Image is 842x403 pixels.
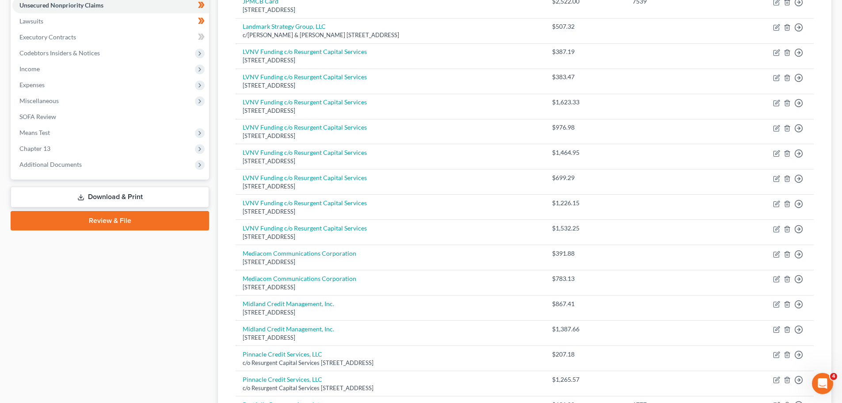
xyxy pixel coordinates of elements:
[243,157,538,165] div: [STREET_ADDRESS]
[243,132,538,140] div: [STREET_ADDRESS]
[243,300,334,307] a: Midland Credit Management, Inc.
[243,376,322,383] a: Pinnacle Credit Services, LLC
[552,249,618,258] div: $391.88
[12,29,209,45] a: Executory Contracts
[552,350,618,359] div: $207.18
[243,359,538,367] div: c/o Resurgent Capital Services [STREET_ADDRESS]
[243,283,538,292] div: [STREET_ADDRESS]
[243,31,538,39] div: c/[PERSON_NAME] & [PERSON_NAME] [STREET_ADDRESS]
[552,375,618,384] div: $1,265.57
[12,13,209,29] a: Lawsuits
[19,145,50,152] span: Chapter 13
[243,275,356,282] a: Mediacom Communications Corporation
[243,258,538,266] div: [STREET_ADDRESS]
[11,187,209,207] a: Download & Print
[243,199,367,207] a: LVNV Funding c/o Resurgent Capital Services
[19,129,50,136] span: Means Test
[552,148,618,157] div: $1,464.95
[243,182,538,191] div: [STREET_ADDRESS]
[552,22,618,31] div: $507.32
[243,325,334,333] a: Midland Credit Management, Inc.
[19,49,100,57] span: Codebtors Insiders & Notices
[19,81,45,88] span: Expenses
[243,350,322,358] a: Pinnacle Credit Services, LLC
[19,17,43,25] span: Lawsuits
[243,81,538,90] div: [STREET_ADDRESS]
[243,73,367,81] a: LVNV Funding c/o Resurgent Capital Services
[243,56,538,65] div: [STREET_ADDRESS]
[830,373,837,380] span: 4
[19,1,103,9] span: Unsecured Nonpriority Claims
[243,48,367,55] a: LVNV Funding c/o Resurgent Capital Services
[19,97,59,104] span: Miscellaneous
[243,6,538,14] div: [STREET_ADDRESS]
[243,23,326,30] a: Landmark Strategy Group, LLC
[243,107,538,115] div: [STREET_ADDRESS]
[552,274,618,283] div: $783.13
[552,73,618,81] div: $383.47
[812,373,833,394] iframe: Intercom live chat
[243,207,538,216] div: [STREET_ADDRESS]
[243,123,367,131] a: LVNV Funding c/o Resurgent Capital Services
[12,109,209,125] a: SOFA Review
[243,233,538,241] div: [STREET_ADDRESS]
[243,224,367,232] a: LVNV Funding c/o Resurgent Capital Services
[243,308,538,317] div: [STREET_ADDRESS]
[243,98,367,106] a: LVNV Funding c/o Resurgent Capital Services
[552,325,618,334] div: $1,387.66
[552,98,618,107] div: $1,623.33
[552,123,618,132] div: $976.98
[243,174,367,181] a: LVNV Funding c/o Resurgent Capital Services
[243,384,538,392] div: c/o Resurgent Capital Services [STREET_ADDRESS]
[552,224,618,233] div: $1,532.25
[552,199,618,207] div: $1,226.15
[552,299,618,308] div: $867.41
[552,47,618,56] div: $387.19
[552,173,618,182] div: $699.29
[19,161,82,168] span: Additional Documents
[11,211,209,230] a: Review & File
[243,334,538,342] div: [STREET_ADDRESS]
[19,33,76,41] span: Executory Contracts
[243,249,356,257] a: Mediacom Communications Corporation
[19,65,40,73] span: Income
[243,149,367,156] a: LVNV Funding c/o Resurgent Capital Services
[19,113,56,120] span: SOFA Review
